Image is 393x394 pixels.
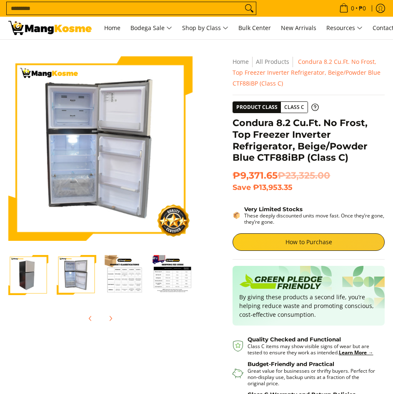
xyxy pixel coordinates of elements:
[248,368,376,386] p: Great value for businesses or thrifty buyers. Perfect for non-display use, backup units at a frac...
[130,23,172,33] span: Bodega Sale
[178,17,233,39] a: Shop by Class
[126,17,176,39] a: Bodega Sale
[248,361,334,367] strong: Budget-Friendly and Practical
[8,56,193,241] img: Condura 8.2 Cu.Ft. No Frost, Top Freezer Inverter Refrigerator, Beige/Powder Blue CTF88iBP (Class C)
[105,255,145,295] img: Condura 8.2 Cu.Ft. No Frost, Top Freezer Inverter Refrigerator, Beige/Powder Blue CTF88iBP (Class...
[233,233,385,251] a: How to Purchase
[244,206,303,212] strong: Very Limited Stocks
[101,309,120,328] button: Next
[358,5,367,11] span: ₱0
[281,102,308,113] span: Class C
[233,183,251,192] span: Save
[326,23,363,33] span: Resources
[239,273,323,293] img: Badge sustainability green pledge friendly
[278,170,330,182] del: ₱23,325.00
[57,255,97,295] img: Condura 8.2 Cu.Ft. No Frost, Top Freezer Inverter Refrigerator, Beige/Powder Blue CTF88iBP (Class...
[243,2,256,15] button: Search
[233,170,330,182] span: ₱9,371.65
[233,101,319,113] a: Product Class Class C
[81,309,100,328] button: Previous
[8,21,92,35] img: Condura 8.2 Cu.Ft. Be U Ref Beige/Powder Blue (Class C) l Mang Kosme
[182,23,228,33] span: Shop by Class
[238,24,271,32] span: Bulk Center
[104,24,120,32] span: Home
[256,58,289,66] a: All Products
[244,212,385,225] p: These deeply discounted units move fast. Once they’re gone, they’re gone.
[350,5,355,11] span: 0
[281,24,316,32] span: New Arrivals
[233,56,385,88] nav: Breadcrumbs
[248,343,376,356] p: Class C items may show visible signs of wear but are tested to ensure they work as intended.
[233,102,281,113] span: Product Class
[322,17,367,39] a: Resources
[337,4,368,13] span: •
[100,17,125,39] a: Home
[253,183,293,192] span: ₱13,953.35
[153,255,193,295] img: Condura 8.2 Cu.Ft. No Frost, Top Freezer Inverter Refrigerator, Beige/Powder Blue CTF88iBP (Class...
[233,58,380,87] span: Condura 8.2 Cu.Ft. No Frost, Top Freezer Inverter Refrigerator, Beige/Powder Blue CTF88iBP (Class C)
[239,293,378,319] p: By giving these products a second life, you’re helping reduce waste and promoting conscious, cost...
[277,17,320,39] a: New Arrivals
[233,117,385,164] h1: Condura 8.2 Cu.Ft. No Frost, Top Freezer Inverter Refrigerator, Beige/Powder Blue CTF88iBP (Class C)
[248,336,341,343] strong: Quality Checked and Functional
[8,255,48,295] img: Condura 8.2 Cu.Ft. No Frost, Top Freezer Inverter Refrigerator, Beige/Powder Blue CTF88iBP (Class...
[234,17,275,39] a: Bulk Center
[233,58,249,66] a: Home
[339,349,373,356] a: Learn More →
